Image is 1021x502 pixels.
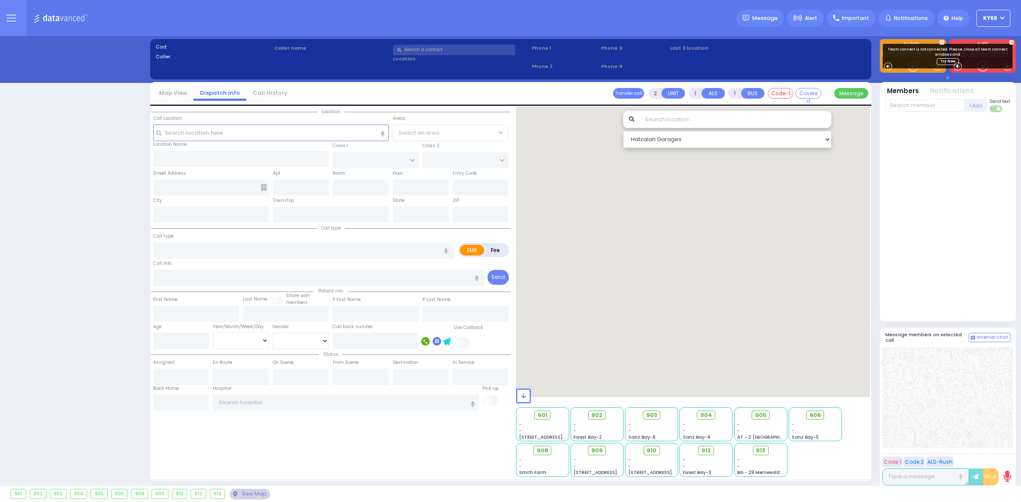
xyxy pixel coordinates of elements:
[213,394,479,411] input: Search hospital
[737,421,740,428] span: -
[273,359,294,366] label: On Scene
[453,359,474,366] label: In Service
[261,184,267,191] span: Other building occupants
[286,292,310,299] small: Share with
[573,421,576,428] span: -
[453,170,477,177] label: Entry Code
[454,324,483,331] label: Use Callback
[532,45,598,52] span: Phone 1
[628,434,656,440] span: Sanz Bay-6
[834,88,868,99] button: Message
[683,469,711,476] span: Forest Bay-3
[737,463,740,469] span: -
[153,89,194,97] a: Map View
[591,411,602,420] span: 902
[639,111,831,128] input: Search location
[393,197,405,204] label: State
[50,489,66,499] div: 903
[91,489,107,499] div: 905
[702,446,711,455] span: 912
[453,197,459,204] label: ZIP
[792,434,819,440] span: Sanz Bay-5
[670,45,767,52] label: Last 3 location
[886,47,1009,57] p: Team connect is not connected. Please, close all team connect windows and
[792,428,794,434] span: -
[977,335,1008,340] span: Internal Chat
[894,14,928,22] span: Notifications
[153,359,174,366] label: Assigned
[952,14,963,22] span: Help
[519,463,522,469] span: -
[30,489,46,499] div: 902
[210,489,225,499] div: 913
[971,336,975,340] img: comment-alt.png
[153,125,389,141] input: Search location here
[519,428,522,434] span: -
[950,42,1016,48] label: KJFD
[152,489,168,499] div: 909
[628,469,709,476] span: [STREET_ADDRESS][PERSON_NAME]
[273,170,280,177] label: Apt
[741,88,764,99] button: BUS
[737,428,740,434] span: -
[591,446,603,455] span: 909
[882,50,897,57] a: ky48
[768,88,793,99] button: Code-1
[573,428,576,434] span: -
[628,463,631,469] span: -
[573,434,602,440] span: Forest Bay-2
[34,13,90,23] img: Logo
[519,457,522,463] span: -
[153,260,171,267] label: Call Info
[11,489,26,499] div: 901
[194,89,246,97] a: Dispatch info
[333,142,348,149] label: Cross 1
[519,421,522,428] span: -
[393,45,515,55] input: Search a contact
[880,42,946,48] label: KJ EMS...
[484,245,508,255] label: Fire
[737,469,785,476] span: BG - 29 Merriewold S.
[885,332,969,343] h5: Message members on selected call
[422,142,439,149] label: Cross 2
[628,421,631,428] span: -
[393,359,418,366] label: Destination
[191,489,206,499] div: 912
[930,86,974,96] button: Notifications
[537,446,548,455] span: 908
[755,411,767,420] span: 905
[990,98,1010,105] span: Send text
[976,10,1010,27] button: ky68
[926,457,954,467] button: ALS-Rush
[153,170,186,177] label: Street Address
[969,333,1010,342] button: Internal Chat
[393,55,529,62] label: Location
[274,45,391,52] label: Caller name
[752,14,778,23] span: Message
[601,63,667,70] span: Phone 4
[683,421,685,428] span: -
[333,170,345,177] label: Room
[317,108,345,115] span: Location
[646,411,657,420] span: 903
[573,463,576,469] span: -
[333,296,361,303] label: P First Name
[333,359,359,366] label: From Scene
[792,421,794,428] span: -
[156,43,272,51] label: Cad:
[700,411,712,420] span: 904
[628,457,631,463] span: -
[153,197,162,204] label: City
[662,88,685,99] button: UNIT
[538,411,548,420] span: 901
[393,170,403,177] label: Floor
[317,225,345,231] span: Call type
[702,88,725,99] button: ALS
[887,86,919,96] button: Members
[314,288,348,294] span: Patient info
[756,446,765,455] span: 913
[737,434,800,440] span: AT - 2 [GEOGRAPHIC_DATA]
[213,323,269,330] div: Year/Month/Week/Day
[842,14,869,22] span: Important
[422,296,451,303] label: P Last Name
